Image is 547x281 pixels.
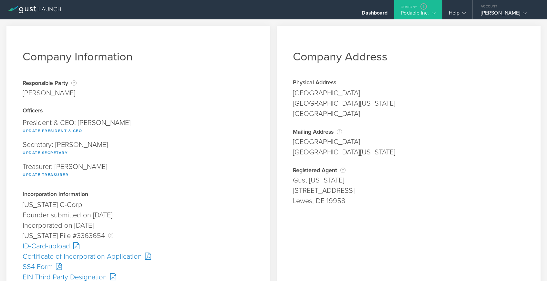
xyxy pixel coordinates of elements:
div: Mailing Address [293,129,524,135]
div: SS4 Form [23,262,254,272]
div: Responsible Party [23,80,77,86]
div: Officers [23,108,254,114]
div: [GEOGRAPHIC_DATA] [293,109,524,119]
div: Physical Address [293,80,524,86]
div: Registered Agent [293,167,524,173]
div: [PERSON_NAME] [481,10,536,19]
div: [US_STATE] File #3363654 [23,231,254,241]
div: [GEOGRAPHIC_DATA] [293,137,524,147]
h1: Company Address [293,50,524,64]
div: Treasurer: [PERSON_NAME] [23,160,254,182]
div: Gust [US_STATE] [293,175,524,185]
h1: Company Information [23,50,254,64]
div: [GEOGRAPHIC_DATA][US_STATE] [293,147,524,157]
button: Update Treasurer [23,171,68,179]
div: ID-Card-upload [23,241,254,251]
button: Update Secretary [23,149,68,157]
div: Incorporated on [DATE] [23,220,254,231]
div: [GEOGRAPHIC_DATA][US_STATE] [293,98,524,109]
div: Dashboard [362,10,387,19]
div: Certificate of Incorporation Application [23,251,254,262]
div: Founder submitted on [DATE] [23,210,254,220]
div: [STREET_ADDRESS] [293,185,524,196]
button: Update President & CEO [23,127,82,135]
div: [US_STATE] C-Corp [23,200,254,210]
div: Secretary: [PERSON_NAME] [23,138,254,160]
div: Podable Inc. [401,10,435,19]
div: Lewes, DE 19958 [293,196,524,206]
div: [GEOGRAPHIC_DATA] [293,88,524,98]
div: [PERSON_NAME] [23,88,77,98]
div: President & CEO: [PERSON_NAME] [23,116,254,138]
div: Incorporation Information [23,192,254,198]
div: Help [449,10,466,19]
